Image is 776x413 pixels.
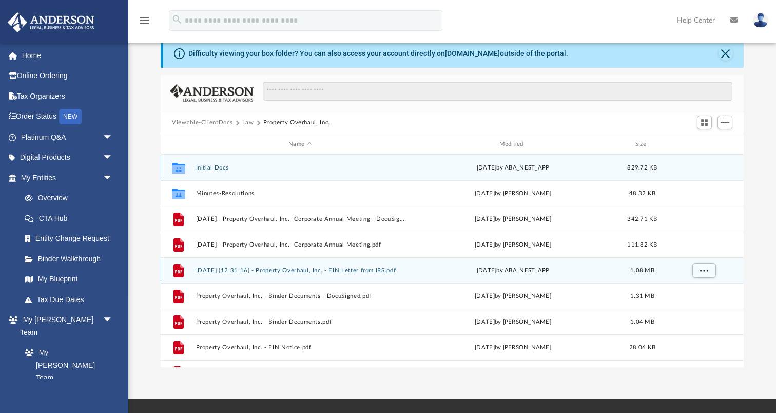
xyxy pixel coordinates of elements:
[14,269,123,290] a: My Blueprint
[103,147,123,168] span: arrow_drop_down
[7,310,123,343] a: My [PERSON_NAME] Teamarrow_drop_down
[59,109,82,124] div: NEW
[263,118,330,127] button: Property Overhaul, Inc.
[139,14,151,27] i: menu
[409,317,617,327] div: [DATE] by [PERSON_NAME]
[7,45,128,66] a: Home
[171,14,183,25] i: search
[196,140,404,149] div: Name
[196,344,404,351] button: Property Overhaul, Inc. - EIN Notice.pdf
[7,86,128,106] a: Tax Organizers
[196,318,404,325] button: Property Overhaul, Inc. - Binder Documents.pdf
[629,345,655,350] span: 28.06 KB
[165,140,191,149] div: id
[14,343,118,388] a: My [PERSON_NAME] Team
[139,20,151,27] a: menu
[196,190,404,197] button: Minutes-Resolutions
[630,319,654,325] span: 1.04 MB
[103,127,123,148] span: arrow_drop_down
[630,293,654,299] span: 1.31 MB
[263,82,732,101] input: Search files and folders
[667,140,739,149] div: id
[5,12,98,32] img: Anderson Advisors Platinum Portal
[161,155,744,368] div: grid
[14,289,128,310] a: Tax Due Dates
[627,242,657,248] span: 111.82 KB
[7,66,128,86] a: Online Ordering
[630,268,654,273] span: 1.08 MB
[14,229,128,249] a: Entity Change Request
[196,164,404,171] button: Initial Docs
[14,208,128,229] a: CTA Hub
[622,140,663,149] div: Size
[409,189,617,198] div: [DATE] by [PERSON_NAME]
[188,48,568,59] div: Difficulty viewing your box folder? You can also access your account directly on outside of the p...
[172,118,232,127] button: Viewable-ClientDocs
[409,163,617,173] div: [DATE] by ABA_NEST_APP
[629,191,655,196] span: 48.32 KB
[409,140,617,149] div: Modified
[196,241,404,248] button: [DATE] - Property Overhaul, Inc.- Corporate Annual Meeting.pdf
[409,240,617,250] div: [DATE] by [PERSON_NAME]
[409,215,617,224] div: [DATE] by [PERSON_NAME]
[103,310,123,331] span: arrow_drop_down
[7,127,128,147] a: Platinum Q&Aarrow_drop_down
[627,216,657,222] span: 342.71 KB
[196,293,404,299] button: Property Overhaul, Inc. - Binder Documents - DocuSigned.pdf
[14,188,128,209] a: Overview
[103,167,123,189] span: arrow_drop_down
[14,249,128,269] a: Binder Walkthrough
[753,13,768,28] img: User Pic
[627,165,657,171] span: 829.72 KB
[196,216,404,222] button: [DATE] - Property Overhaul, Inc.- Corporate Annual Meeting - DocuSigned.pdf
[7,106,128,127] a: Order StatusNEW
[719,46,733,61] button: Close
[409,266,617,275] div: [DATE] by ABA_NEST_APP
[242,118,254,127] button: Law
[7,167,128,188] a: My Entitiesarrow_drop_down
[196,267,404,274] button: [DATE] (12:31:16) - Property Overhaul, Inc. - EIN Letter from IRS.pdf
[409,292,617,301] div: [DATE] by [PERSON_NAME]
[409,343,617,352] div: [DATE] by [PERSON_NAME]
[445,49,500,58] a: [DOMAIN_NAME]
[697,116,712,130] button: Switch to Grid View
[7,147,128,168] a: Digital Productsarrow_drop_down
[692,263,716,278] button: More options
[717,116,733,130] button: Add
